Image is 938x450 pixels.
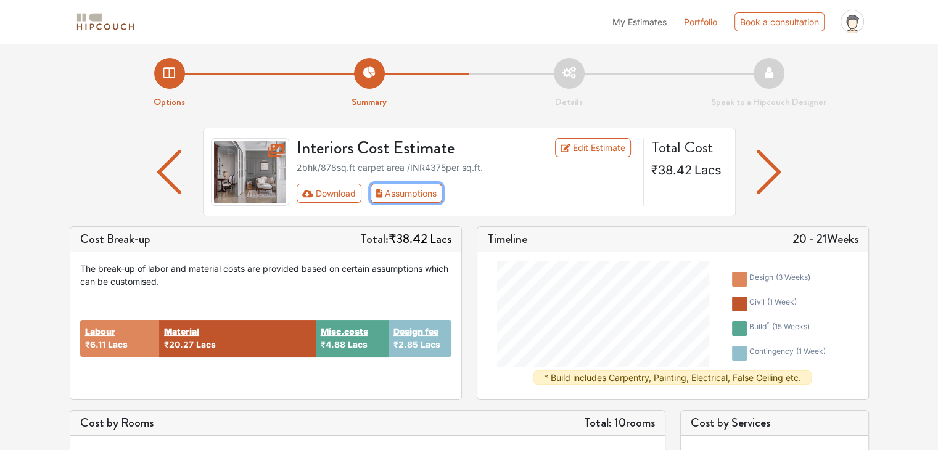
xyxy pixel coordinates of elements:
[85,325,115,338] button: Labour
[651,138,725,157] h4: Total Cost
[321,339,345,350] span: ₹4.88
[734,12,825,31] div: Book a consultation
[796,346,826,356] span: ( 1 week )
[651,163,692,178] span: ₹38.42
[584,415,655,430] h5: 10 rooms
[684,15,717,28] a: Portfolio
[584,414,612,432] strong: Total:
[196,339,216,350] span: Lacs
[348,339,368,350] span: Lacs
[749,272,810,287] div: design
[360,232,451,247] h5: Total:
[297,184,636,203] div: Toolbar with button groups
[711,95,826,108] strong: Speak to a Hipcouch Designer
[297,184,452,203] div: First group
[533,370,812,385] div: * Build includes Carpentry, Painting, Electrical, False Ceiling etc.
[75,8,136,36] span: logo-horizontal.svg
[80,415,154,430] h5: Cost by Rooms
[297,161,636,174] div: 2bhk / 878 sq.ft carpet area /INR 4375 per sq.ft.
[767,297,797,306] span: ( 1 week )
[691,415,858,430] h5: Cost by Services
[393,339,418,350] span: ₹2.85
[371,184,443,203] button: Assumptions
[612,17,667,27] span: My Estimates
[154,95,185,108] strong: Options
[164,325,199,338] button: Material
[393,325,438,338] button: Design fee
[157,150,181,194] img: arrow left
[80,232,150,247] h5: Cost Break-up
[389,230,427,248] span: ₹38.42
[555,95,583,108] strong: Details
[321,325,368,338] button: Misc.costs
[749,346,826,361] div: contingency
[757,150,781,194] img: arrow left
[85,339,105,350] span: ₹6.11
[487,232,527,247] h5: Timeline
[75,11,136,33] img: logo-horizontal.svg
[297,184,361,203] button: Download
[430,230,451,248] span: Lacs
[792,232,858,247] h5: 20 - 21 Weeks
[80,262,451,288] div: The break-up of labor and material costs are provided based on certain assumptions which can be c...
[776,272,810,282] span: ( 3 weeks )
[108,339,128,350] span: Lacs
[772,322,810,331] span: ( 15 weeks )
[555,138,631,157] a: Edit Estimate
[164,339,194,350] span: ₹20.27
[749,297,797,311] div: civil
[289,138,525,159] h3: Interiors Cost Estimate
[749,321,810,336] div: build
[211,138,290,206] img: gallery
[694,163,722,178] span: Lacs
[352,95,387,108] strong: Summary
[421,339,440,350] span: Lacs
